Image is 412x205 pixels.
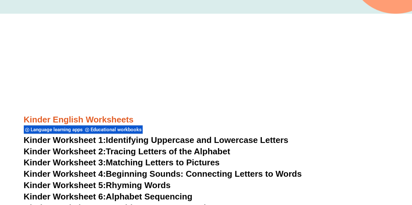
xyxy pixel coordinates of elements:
[24,135,289,145] a: Kinder Worksheet 1:Identifying Uppercase and Lowercase Letters
[24,125,84,134] div: Language learning apps
[24,192,192,201] a: Kinder Worksheet 6:Alphabet Sequencing
[24,135,106,145] span: Kinder Worksheet 1:
[84,125,143,134] div: Educational workbooks
[11,17,402,108] iframe: Advertisement
[24,114,389,125] h3: Kinder English Worksheets
[24,180,106,190] span: Kinder Worksheet 5:
[91,127,144,133] span: Educational workbooks
[24,147,230,156] a: Kinder Worksheet 2:Tracing Letters of the Alphabet
[31,127,85,133] span: Language learning apps
[24,192,106,201] span: Kinder Worksheet 6:
[24,169,106,179] span: Kinder Worksheet 4:
[24,158,106,167] span: Kinder Worksheet 3:
[24,158,220,167] a: Kinder Worksheet 3:Matching Letters to Pictures
[24,169,302,179] a: Kinder Worksheet 4:Beginning Sounds: Connecting Letters to Words
[24,147,106,156] span: Kinder Worksheet 2:
[24,180,171,190] a: Kinder Worksheet 5:Rhyming Words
